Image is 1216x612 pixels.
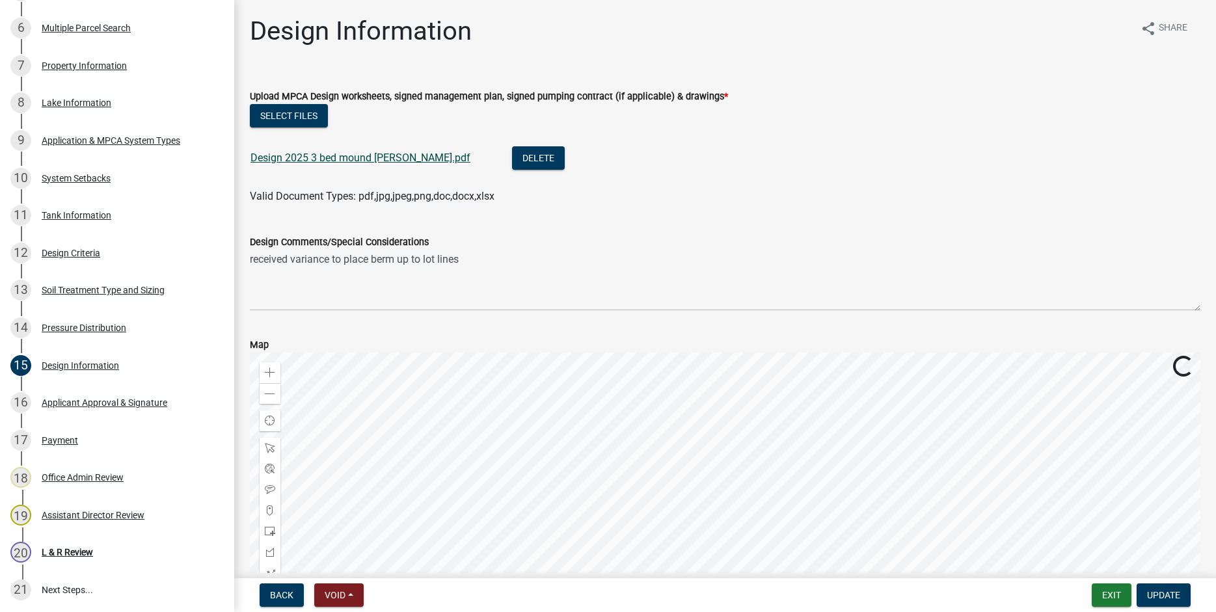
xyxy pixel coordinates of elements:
[314,583,364,607] button: Void
[10,579,31,600] div: 21
[512,146,565,170] button: Delete
[10,355,31,376] div: 15
[10,280,31,300] div: 13
[42,23,131,33] div: Multiple Parcel Search
[42,436,78,445] div: Payment
[250,152,470,164] a: Design 2025 3 bed mound [PERSON_NAME].pdf
[42,398,167,407] div: Applicant Approval & Signature
[250,92,728,101] label: Upload MPCA Design worksheets, signed management plan, signed pumping contract (if applicable) & ...
[270,590,293,600] span: Back
[10,205,31,226] div: 11
[1137,583,1191,607] button: Update
[1159,21,1187,36] span: Share
[42,473,124,482] div: Office Admin Review
[250,341,269,350] label: Map
[10,430,31,451] div: 17
[42,61,127,70] div: Property Information
[250,104,328,127] button: Select files
[10,168,31,189] div: 10
[42,248,100,258] div: Design Criteria
[1092,583,1131,607] button: Exit
[10,392,31,413] div: 16
[10,92,31,113] div: 8
[260,383,280,404] div: Zoom out
[1141,21,1156,36] i: share
[42,548,93,557] div: L & R Review
[250,190,494,202] span: Valid Document Types: pdf,jpg,jpeg,png,doc,docx,xlsx
[42,174,111,183] div: System Setbacks
[1147,590,1180,600] span: Update
[325,590,345,600] span: Void
[10,243,31,263] div: 12
[42,511,144,520] div: Assistant Director Review
[42,98,111,107] div: Lake Information
[260,583,304,607] button: Back
[250,238,429,247] label: Design Comments/Special Considerations
[42,136,180,145] div: Application & MPCA System Types
[10,505,31,526] div: 19
[10,55,31,76] div: 7
[10,542,31,563] div: 20
[512,153,565,165] wm-modal-confirm: Delete Document
[260,362,280,383] div: Zoom in
[10,467,31,488] div: 18
[42,323,126,332] div: Pressure Distribution
[250,16,472,47] h1: Design Information
[42,211,111,220] div: Tank Information
[1130,16,1198,41] button: shareShare
[42,286,165,295] div: Soil Treatment Type and Sizing
[10,18,31,38] div: 6
[10,130,31,151] div: 9
[42,361,119,370] div: Design Information
[260,410,280,431] div: Find my location
[10,317,31,338] div: 14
